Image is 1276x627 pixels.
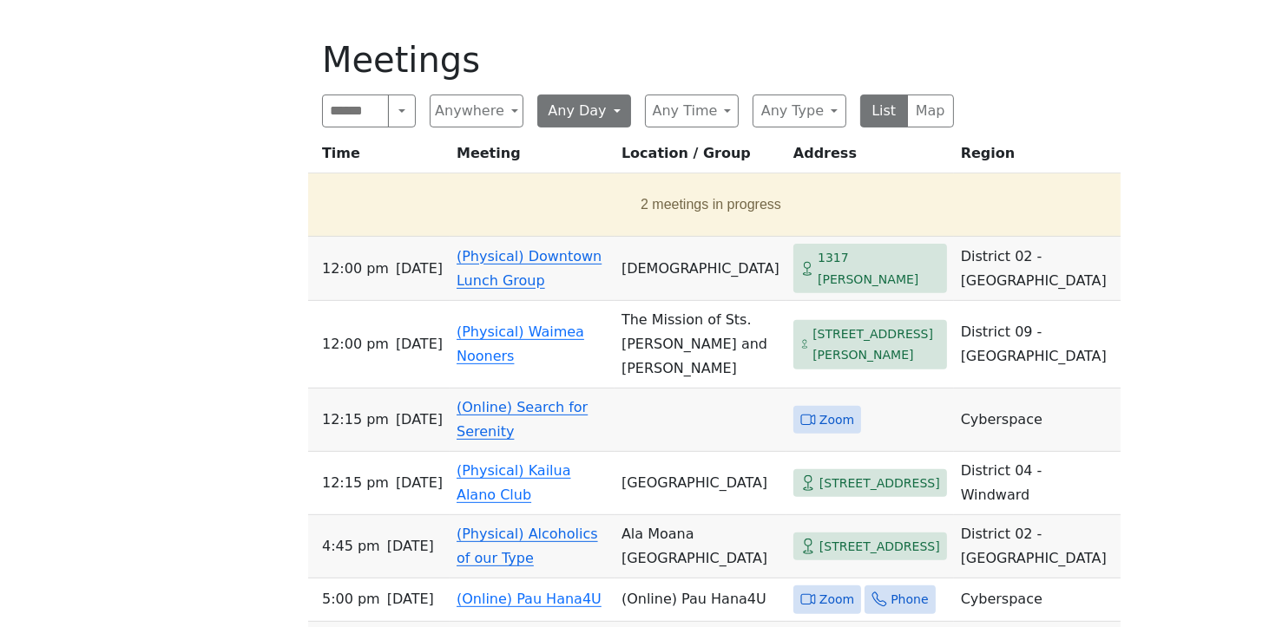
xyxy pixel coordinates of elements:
[457,248,602,289] a: (Physical) Downtown Lunch Group
[396,332,443,356] span: [DATE]
[396,471,443,495] span: [DATE]
[322,534,380,558] span: 4:45 PM
[322,408,389,432] span: 12:15 PM
[615,141,786,173] th: Location / Group
[860,95,908,127] button: List
[457,462,571,503] a: (Physical) Kailua Alano Club
[322,332,389,356] span: 12:00 PM
[322,95,389,127] input: Search
[818,247,940,290] span: 1317 [PERSON_NAME]
[308,141,450,173] th: Time
[387,587,434,611] span: [DATE]
[457,323,584,364] a: (Physical) Waimea Nooners
[457,399,588,440] a: (Online) Search for Serenity
[615,515,786,578] td: Ala Moana [GEOGRAPHIC_DATA]
[396,257,443,281] span: [DATE]
[954,237,1121,301] td: District 02 - [GEOGRAPHIC_DATA]
[457,591,602,607] a: (Online) Pau Hana4U
[615,301,786,389] td: The Mission of Sts. [PERSON_NAME] and [PERSON_NAME]
[322,587,380,611] span: 5:00 PM
[954,141,1121,173] th: Region
[954,578,1121,622] td: Cyberspace
[615,237,786,301] td: [DEMOGRAPHIC_DATA]
[615,578,786,622] td: (Online) Pau Hana4U
[954,452,1121,515] td: District 04 - Windward
[786,141,954,173] th: Address
[457,526,598,566] a: (Physical) Alcoholics of our Type
[388,95,416,127] button: Search
[819,589,854,611] span: Zoom
[954,301,1121,389] td: District 09 - [GEOGRAPHIC_DATA]
[450,141,615,173] th: Meeting
[396,408,443,432] span: [DATE]
[430,95,523,127] button: Anywhere
[819,536,940,558] span: [STREET_ADDRESS]
[315,180,1107,229] button: 2 meetings in progress
[954,515,1121,578] td: District 02 - [GEOGRAPHIC_DATA]
[537,95,631,127] button: Any Day
[387,534,434,558] span: [DATE]
[615,452,786,515] td: [GEOGRAPHIC_DATA]
[891,589,928,611] span: Phone
[812,323,940,366] span: [STREET_ADDRESS][PERSON_NAME]
[322,471,389,495] span: 12:15 PM
[907,95,955,127] button: Map
[753,95,846,127] button: Any Type
[322,257,389,281] span: 12:00 PM
[322,39,954,81] h1: Meetings
[819,409,854,431] span: Zoom
[819,473,940,494] span: [STREET_ADDRESS]
[645,95,739,127] button: Any Time
[954,389,1121,452] td: Cyberspace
